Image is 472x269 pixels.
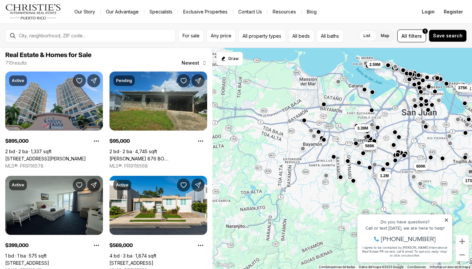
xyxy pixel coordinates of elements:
[408,32,422,39] span: filters
[458,85,468,91] span: 375K
[178,30,204,42] button: For sale
[397,30,426,42] button: Allfilters1
[183,33,200,38] span: For sale
[355,124,371,132] button: 3.39M
[317,30,343,42] button: All baths
[178,56,211,70] button: Newest
[456,248,469,261] button: Alejar
[191,74,205,87] button: Share Property
[27,31,82,37] span: [PHONE_NUMBER]
[267,7,301,16] a: Resources
[194,134,207,148] button: Property options
[363,142,377,150] button: 569K
[422,9,435,14] span: Login
[429,30,467,42] button: Save search
[216,52,243,66] button: Start drawing
[191,178,205,192] button: Share Property
[177,74,190,87] button: Save Property: Carr 876 BO. LAS CUEVAS REPARTO SANTA MARTA
[101,7,144,16] a: Our Advantage
[90,134,103,148] button: Property options
[233,7,267,16] button: Contact Us
[144,7,178,16] a: Specialists
[182,60,199,66] span: Newest
[369,62,380,67] span: 2.59M
[7,15,95,19] div: Do you have questions?
[8,40,93,53] span: I agree to be contacted by [PERSON_NAME] International Real Estate PR via text, call & email. To ...
[440,5,467,18] button: Register
[444,9,463,14] span: Register
[116,78,132,83] p: Pending
[418,5,439,18] button: Login
[367,60,383,68] button: 2.59M
[357,125,368,131] span: 3.39M
[380,173,389,178] span: 1.2M
[5,52,91,58] span: Real Estate & Homes for Sale
[407,265,426,269] a: Condiciones (se abre en una nueva pestaña)
[377,172,391,180] button: 1.2M
[90,239,103,252] button: Property options
[430,265,470,269] a: Informar un error en el mapa
[376,30,395,42] label: Map
[109,156,207,162] a: Carr 876 BO. LAS CUEVAS REPARTO SANTA MARTA, TRUJILLO ALTO PR, 00976
[358,30,376,42] label: List
[424,29,426,34] span: 1
[238,30,285,42] button: All property types
[402,32,407,39] span: All
[177,178,190,192] button: Save Property: A12 CALLE 4
[116,182,128,188] p: Active
[12,182,24,188] p: Active
[87,178,100,192] button: Share Property
[5,4,61,20] img: logo
[288,30,314,42] button: All beds
[211,33,231,38] span: Any price
[12,78,24,83] p: Active
[69,7,100,16] a: Our Story
[365,143,375,149] span: 569K
[433,33,462,38] span: Save search
[456,84,470,92] button: 375K
[414,162,428,170] button: 600K
[462,86,471,92] span: 399K
[206,30,236,42] button: Any price
[5,260,49,266] a: 6165 AVENUE ISLA VERDE #1450, CAROLINA PR, 00979
[73,74,86,87] button: Save Property: 103 DE DIEGO AVENUE #1603
[456,235,469,248] button: Acercar
[194,239,207,252] button: Property options
[416,164,426,169] span: 600K
[7,21,95,26] div: Call or text [DATE], we are here to help!
[359,265,403,269] span: Datos del mapa ©2025 Google
[109,260,153,266] a: A12 CALLE 4, GUAYNABO PR, 00966
[73,178,86,192] button: Save Property: 6165 AVENUE ISLA VERDE #1450
[178,7,233,16] a: Exclusive Properties
[5,60,27,66] p: 710 results
[5,156,86,162] a: 103 DE DIEGO AVENUE #1603, SAN JUAN PR, 00911
[302,7,322,16] a: Blog
[87,74,100,87] button: Share Property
